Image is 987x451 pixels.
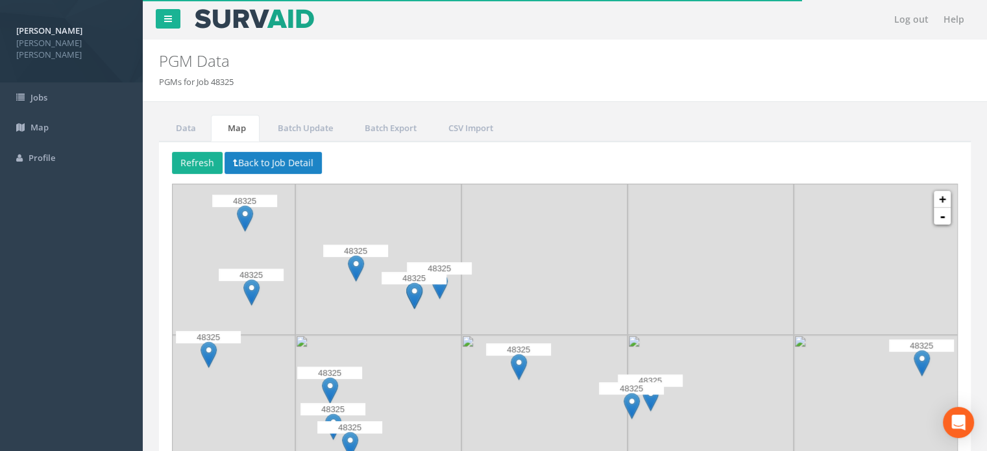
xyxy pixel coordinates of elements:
[914,350,930,376] img: marker-icon.png
[382,272,446,311] div: ID: CH01 - DUPLICATE Lat: 51.50558 Lon: -0.08043
[129,169,295,335] img: 43585@2x
[16,25,82,36] strong: [PERSON_NAME]
[172,152,223,174] button: Refresh
[322,377,338,404] img: marker-icon.png
[297,367,362,380] p: 48325
[237,205,253,232] img: marker-icon.png
[348,115,430,141] a: Batch Export
[159,115,210,141] a: Data
[624,393,640,419] img: marker-icon.png
[225,152,322,174] button: Back to Job Detail
[889,339,954,352] p: 48325
[297,367,362,406] div: ID: SR1 Lat: 51.5046 Lon: -0.08183
[511,354,527,380] img: marker-icon.png
[16,21,127,61] a: [PERSON_NAME] [PERSON_NAME] [PERSON_NAME]
[16,37,127,61] span: [PERSON_NAME] [PERSON_NAME]
[382,272,446,285] p: 48325
[300,403,365,442] div: ID: N05 Lat: 51.50423 Lon: -0.08177
[461,169,628,335] img: 43585@2x
[323,245,388,258] p: 48325
[618,374,683,413] div: ID: N03 - DUPLICATE Lat: 51.50452 Lon: -0.07653
[407,262,472,275] p: 48325
[261,115,347,141] a: Batch Update
[159,53,833,69] h2: PGM Data
[317,421,382,434] p: 48325
[211,115,260,141] a: Map
[486,343,551,382] div: ID: N02 Lat: 51.50484 Lon: -0.07871
[407,262,472,301] div: ID: CH01 Lat: 51.50568 Lon: -0.08002
[212,195,277,234] div: ID: N08 Lat: 51.50637 Lon: -0.08323
[889,339,954,378] div: ID: N01 Lat: 51.50488 Lon: -0.07204
[295,169,461,335] img: 43585@2x
[30,121,49,133] span: Map
[406,282,422,309] img: marker-icon.png
[201,341,217,368] img: marker-icon.png
[176,331,241,344] p: 48325
[934,208,951,225] a: -
[29,152,55,164] span: Profile
[243,279,260,306] img: marker-icon.png
[628,169,794,335] img: 43585@2x
[323,245,388,284] div: ID: N09 Lat: 51.50586 Lon: -0.0814
[486,343,551,356] p: 48325
[159,76,234,88] li: PGMs for Job 48325
[325,413,341,440] img: marker-icon.png
[599,382,664,421] div: ID: N03 Lat: 51.50444 Lon: -0.07684
[599,382,664,395] p: 48325
[943,407,974,438] div: Open Intercom Messenger
[348,255,364,282] img: marker-icon.png
[30,91,47,103] span: Jobs
[794,169,960,335] img: 43585@2x
[219,269,284,308] div: ID: N07 Lat: 51.50561 Lon: -0.08313
[212,195,277,208] p: 48325
[300,403,365,416] p: 48325
[618,374,683,387] p: 48325
[176,331,241,370] div: ID: CH04 Lat: 51.50497 Lon: -0.08383
[432,115,507,141] a: CSV Import
[934,191,951,208] a: +
[219,269,284,282] p: 48325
